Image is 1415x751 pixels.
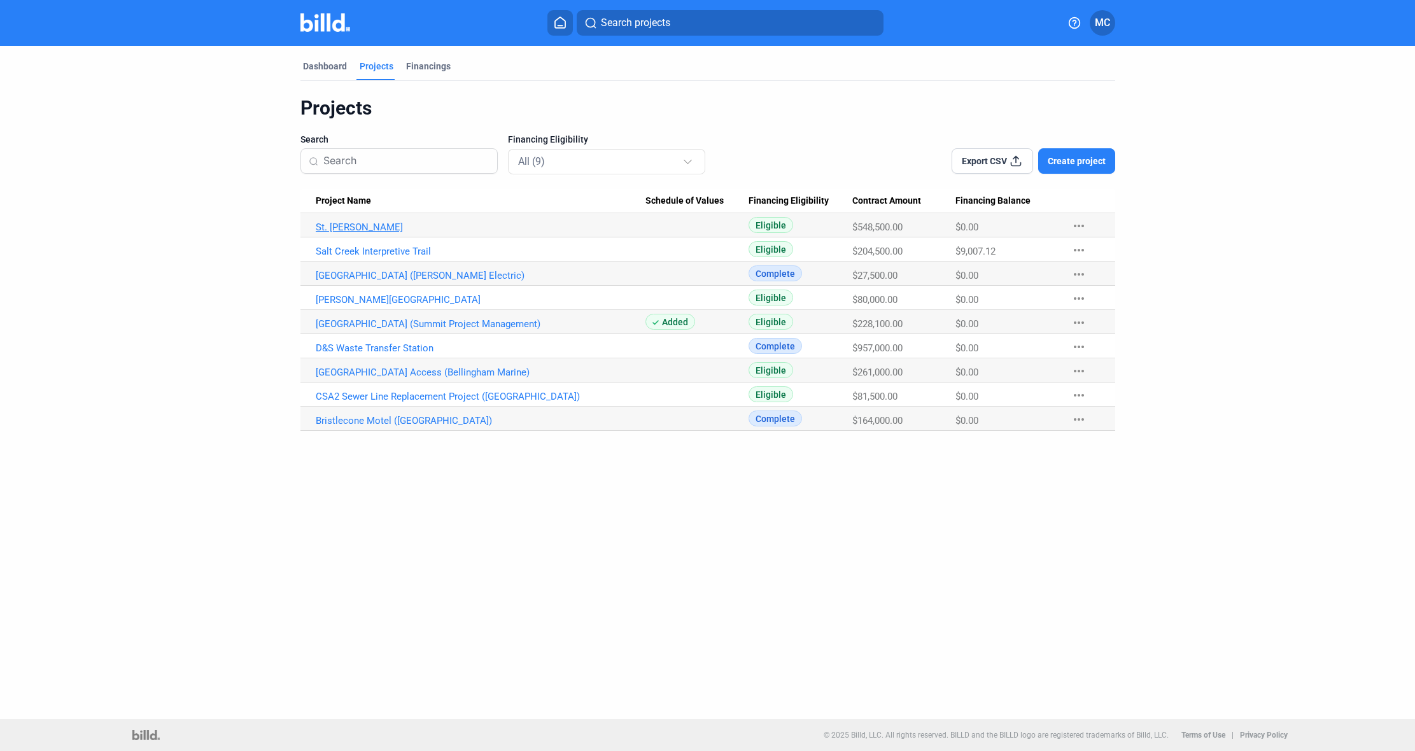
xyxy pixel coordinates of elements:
[316,415,645,426] a: Bristlecone Motel ([GEOGRAPHIC_DATA])
[645,195,749,207] div: Schedule of Values
[518,155,545,167] mat-select-trigger: All (9)
[955,246,996,257] span: $9,007.12
[1071,291,1087,306] mat-icon: more_horiz
[316,221,645,233] a: St. [PERSON_NAME]
[955,195,1031,207] span: Financing Balance
[1071,218,1087,234] mat-icon: more_horiz
[1071,267,1087,282] mat-icon: more_horiz
[300,13,351,32] img: Billd Company Logo
[316,367,645,378] a: [GEOGRAPHIC_DATA] Access (Bellingham Marine)
[316,195,645,207] div: Project Name
[406,60,451,73] div: Financings
[955,391,978,402] span: $0.00
[749,241,793,257] span: Eligible
[316,294,645,305] a: [PERSON_NAME][GEOGRAPHIC_DATA]
[300,96,1115,120] div: Projects
[1071,315,1087,330] mat-icon: more_horiz
[955,294,978,305] span: $0.00
[749,362,793,378] span: Eligible
[316,270,645,281] a: [GEOGRAPHIC_DATA] ([PERSON_NAME] Electric)
[962,155,1007,167] span: Export CSV
[1095,15,1110,31] span: MC
[952,148,1033,174] button: Export CSV
[1038,148,1115,174] button: Create project
[852,318,903,330] span: $228,100.00
[316,342,645,354] a: D&S Waste Transfer Station
[749,265,802,281] span: Complete
[955,415,978,426] span: $0.00
[1181,731,1225,740] b: Terms of Use
[645,314,695,330] span: Added
[852,221,903,233] span: $548,500.00
[1071,412,1087,427] mat-icon: more_horiz
[824,731,1169,740] p: © 2025 Billd, LLC. All rights reserved. BILLD and the BILLD logo are registered trademarks of Bil...
[316,318,645,330] a: [GEOGRAPHIC_DATA] (Summit Project Management)
[577,10,883,36] button: Search projects
[749,411,802,426] span: Complete
[316,391,645,402] a: CSA2 Sewer Line Replacement Project ([GEOGRAPHIC_DATA])
[360,60,393,73] div: Projects
[1090,10,1115,36] button: MC
[852,294,898,305] span: $80,000.00
[323,148,489,174] input: Search
[749,314,793,330] span: Eligible
[852,195,955,207] div: Contract Amount
[749,338,802,354] span: Complete
[749,217,793,233] span: Eligible
[852,342,903,354] span: $957,000.00
[316,195,371,207] span: Project Name
[303,60,347,73] div: Dashboard
[852,270,898,281] span: $27,500.00
[749,195,829,207] span: Financing Eligibility
[955,367,978,378] span: $0.00
[955,195,1059,207] div: Financing Balance
[955,221,978,233] span: $0.00
[852,415,903,426] span: $164,000.00
[852,195,921,207] span: Contract Amount
[749,386,793,402] span: Eligible
[1071,388,1087,403] mat-icon: more_horiz
[132,730,160,740] img: logo
[1071,363,1087,379] mat-icon: more_horiz
[749,290,793,305] span: Eligible
[1232,731,1234,740] p: |
[601,15,670,31] span: Search projects
[749,195,853,207] div: Financing Eligibility
[300,133,328,146] span: Search
[645,195,724,207] span: Schedule of Values
[955,342,978,354] span: $0.00
[852,367,903,378] span: $261,000.00
[852,246,903,257] span: $204,500.00
[955,318,978,330] span: $0.00
[508,133,588,146] span: Financing Eligibility
[955,270,978,281] span: $0.00
[852,391,898,402] span: $81,500.00
[1071,242,1087,258] mat-icon: more_horiz
[1240,731,1288,740] b: Privacy Policy
[1048,155,1106,167] span: Create project
[1071,339,1087,354] mat-icon: more_horiz
[316,246,645,257] a: Salt Creek Interpretive Trail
